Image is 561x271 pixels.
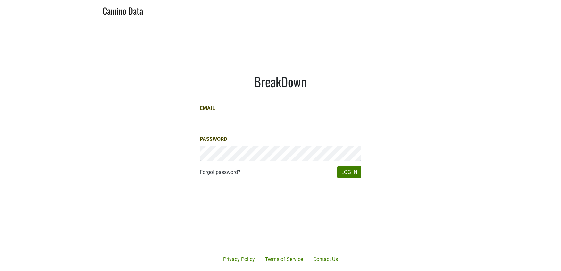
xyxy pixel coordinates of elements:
a: Camino Data [103,3,143,18]
button: Log In [337,166,361,178]
a: Contact Us [308,253,343,266]
label: Email [200,105,215,112]
a: Terms of Service [260,253,308,266]
label: Password [200,135,227,143]
h1: BreakDown [200,74,361,89]
a: Privacy Policy [218,253,260,266]
a: Forgot password? [200,168,240,176]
